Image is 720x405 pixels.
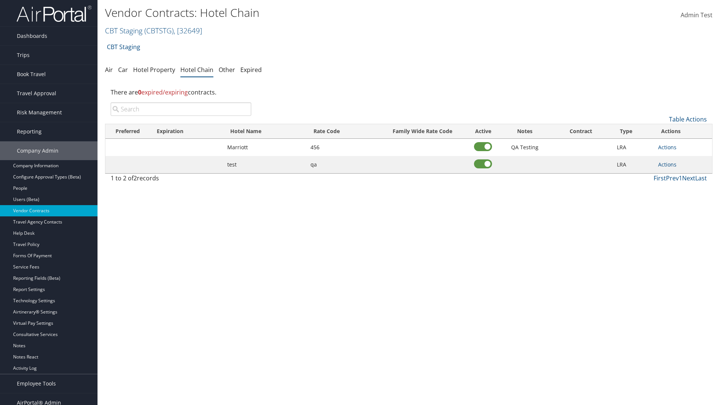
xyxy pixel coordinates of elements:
th: Type: activate to sort column ascending [613,124,655,139]
a: Other [219,66,235,74]
a: Admin Test [681,4,712,27]
a: Actions [658,144,676,151]
th: Expiration: activate to sort column ascending [150,124,223,139]
span: Company Admin [17,141,58,160]
th: Preferred: activate to sort column ascending [105,124,150,139]
th: Actions [654,124,712,139]
span: Risk Management [17,103,62,122]
span: Dashboards [17,27,47,45]
a: CBT Staging [107,39,140,54]
a: Next [682,174,695,182]
span: Admin Test [681,11,712,19]
a: CBT Staging [105,25,202,36]
input: Search [111,102,251,116]
span: QA Testing [511,144,538,151]
th: Family Wide Rate Code: activate to sort column ascending [379,124,465,139]
span: , [ 32649 ] [174,25,202,36]
a: Expired [240,66,262,74]
span: Employee Tools [17,374,56,393]
div: 1 to 2 of records [111,174,251,186]
a: Car [118,66,128,74]
td: LRA [613,156,655,173]
a: Hotel Chain [180,66,213,74]
a: Air [105,66,113,74]
th: Hotel Name: activate to sort column ascending [223,124,307,139]
strong: 0 [138,88,141,96]
td: Marriott [223,139,307,156]
td: qa [307,156,379,173]
a: 1 [679,174,682,182]
a: Prev [666,174,679,182]
th: Contract: activate to sort column ascending [549,124,613,139]
img: airportal-logo.png [16,5,91,22]
span: ( CBTSTG ) [144,25,174,36]
span: Book Travel [17,65,46,84]
td: LRA [613,139,655,156]
span: Reporting [17,122,42,141]
td: 456 [307,139,379,156]
a: Last [695,174,707,182]
span: 2 [133,174,137,182]
div: There are contracts. [105,82,712,102]
a: First [654,174,666,182]
td: test [223,156,307,173]
span: Trips [17,46,30,64]
span: expired/expiring [138,88,188,96]
a: Hotel Property [133,66,175,74]
th: Notes: activate to sort column ascending [501,124,549,139]
th: Rate Code: activate to sort column ascending [307,124,379,139]
h1: Vendor Contracts: Hotel Chain [105,5,510,21]
a: Actions [658,161,676,168]
th: Active: activate to sort column ascending [466,124,501,139]
span: Travel Approval [17,84,56,103]
a: Table Actions [669,115,707,123]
